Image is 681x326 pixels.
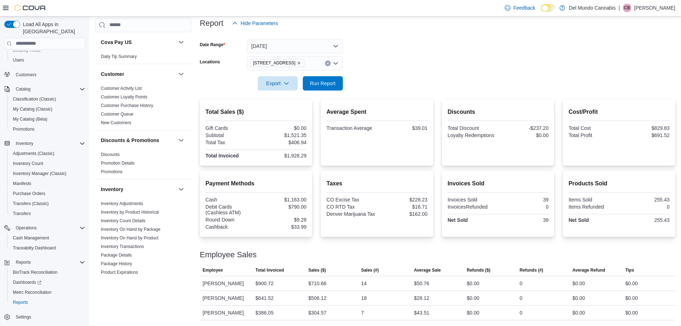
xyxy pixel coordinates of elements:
span: Customers [13,70,85,79]
span: Feedback [513,4,535,11]
div: $691.52 [621,132,670,138]
button: My Catalog (Beta) [7,114,88,124]
button: Discounts & Promotions [177,136,186,145]
span: Average Sale [414,267,441,273]
span: Settings [13,312,85,321]
button: My Catalog (Classic) [7,104,88,114]
span: Customer Activity List [101,86,142,91]
div: Cashback [206,224,255,230]
h3: Discounts & Promotions [101,137,159,144]
span: Inventory Count Details [101,218,145,224]
a: Customer Activity List [101,86,142,91]
button: Transfers [7,209,88,219]
span: Classification (Classic) [10,95,85,103]
h2: Discounts [448,108,549,116]
div: Cody Brumfield [623,4,631,12]
h2: Payment Methods [206,179,307,188]
a: Cash Management [10,234,52,242]
span: Metrc Reconciliation [10,288,85,297]
div: $0.00 [572,308,585,317]
div: 18 [361,294,367,302]
button: Customer [101,70,176,78]
span: My Catalog (Beta) [10,115,85,123]
span: Customer Purchase History [101,103,153,108]
button: Export [258,76,298,91]
span: Classification (Classic) [13,96,56,102]
div: $0.00 [572,294,585,302]
div: 0 [621,204,670,210]
span: Manifests [13,181,31,186]
p: | [618,4,620,12]
div: Loyalty Redemptions [448,132,497,138]
button: Transfers (Classic) [7,199,88,209]
span: Dashboards [13,279,41,285]
button: Run Report [303,76,343,91]
a: Feedback [502,1,538,15]
span: Purchase Orders [13,191,45,196]
input: Dark Mode [541,4,556,12]
span: BioTrack Reconciliation [13,269,58,275]
span: Customers [16,72,36,78]
button: Cova Pay US [101,39,176,46]
span: Inventory Manager (Classic) [13,171,66,176]
span: New Customers [101,120,131,126]
div: $0.00 [625,308,638,317]
span: Run Report [310,80,336,87]
a: Dashboards [10,278,44,287]
a: Inventory Adjustments [101,201,143,206]
div: Cova Pay US [95,52,191,64]
a: Inventory Count [10,159,46,168]
a: My Catalog (Beta) [10,115,50,123]
a: Daily Tip Summary [101,54,137,59]
div: $790.00 [257,204,306,210]
div: Items Sold [568,197,617,203]
span: Inventory Transactions [101,244,144,249]
div: $228.23 [379,197,428,203]
h2: Average Spent [326,108,428,116]
button: Catalog [13,85,33,93]
span: Traceabilty Dashboard [10,244,85,252]
div: 255.43 [621,197,670,203]
button: Customers [1,69,88,80]
button: Classification (Classic) [7,94,88,104]
button: Promotions [7,124,88,134]
a: Dashboards [7,277,88,287]
div: $28.12 [414,294,429,302]
button: BioTrack Reconciliation [7,267,88,277]
button: Clear input [325,60,331,66]
button: Hide Parameters [229,16,281,30]
div: 14 [361,279,367,288]
div: $1,163.00 [257,197,306,203]
span: Users [13,57,24,63]
span: Traceabilty Dashboard [13,245,56,251]
p: Del Mundo Cannabis [569,4,616,12]
p: [PERSON_NAME] [634,4,675,12]
div: Customer [95,84,191,130]
a: Users [10,56,27,64]
a: Inventory by Product Historical [101,210,159,215]
div: Cash [206,197,255,203]
img: Cova [14,4,46,11]
span: Catalog [16,86,30,92]
div: $0.00 [467,308,479,317]
button: Metrc Reconciliation [7,287,88,297]
a: Product Expirations [101,270,138,275]
button: Discounts & Promotions [101,137,176,144]
button: Inventory Count [7,159,88,169]
button: Settings [1,312,88,322]
div: $0.00 [625,279,638,288]
span: Employee [203,267,223,273]
span: Total Invoiced [256,267,284,273]
h2: Invoices Sold [448,179,549,188]
a: Promotions [10,125,38,133]
a: Inventory On Hand by Package [101,227,161,232]
span: Inventory by Product Historical [101,209,159,215]
button: Cash Management [7,233,88,243]
span: Promotion Details [101,160,135,166]
span: Inventory [13,139,85,148]
div: $0.00 [572,279,585,288]
span: Inventory [16,141,33,146]
a: Inventory Transactions [101,244,144,249]
div: Transaction Average [326,125,375,131]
